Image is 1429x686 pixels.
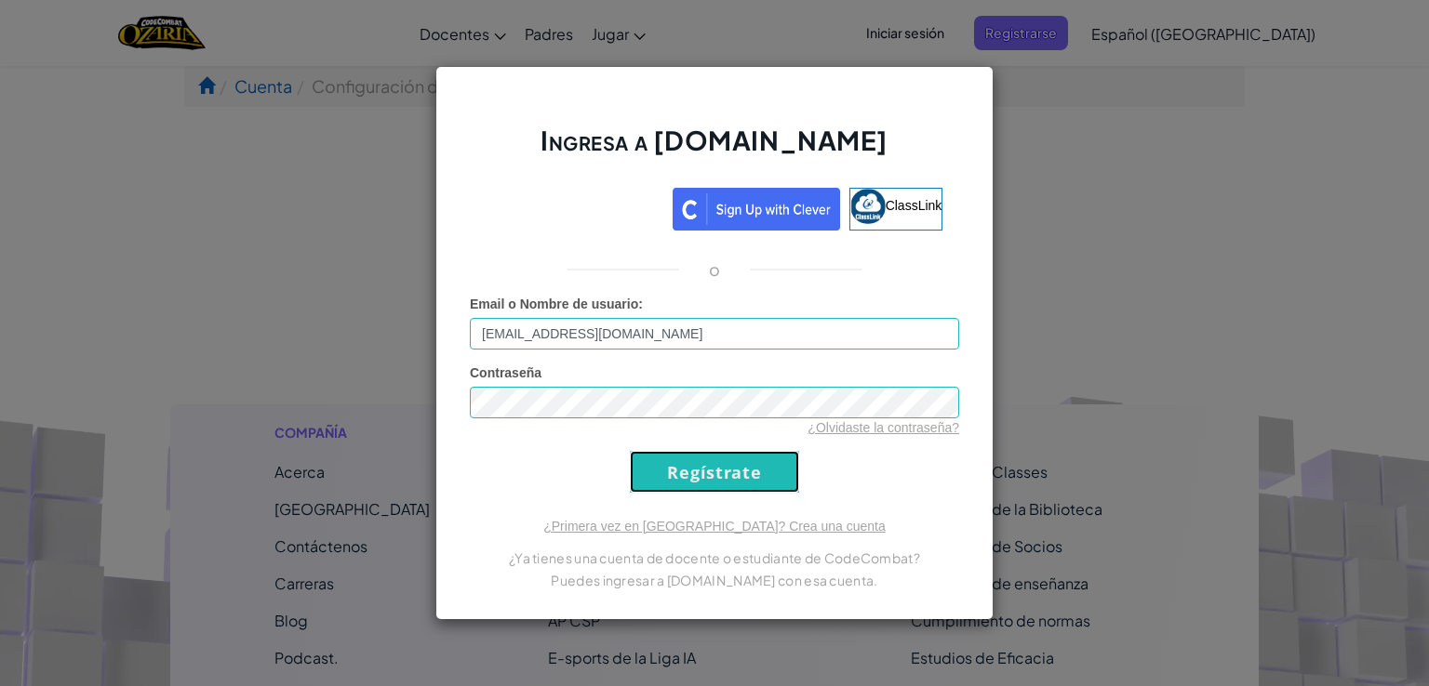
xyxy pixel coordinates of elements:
[470,547,959,569] p: ¿Ya tienes una cuenta de docente o estudiante de CodeCombat?
[630,451,799,493] input: Regístrate
[470,123,959,177] h2: Ingresa a [DOMAIN_NAME]
[477,186,673,227] iframe: Botón de Acceder con Google
[709,258,720,281] p: o
[470,297,638,311] span: Email o Nombre de usuario
[850,189,886,224] img: classlink-logo-small.png
[808,420,959,435] a: ¿Olvidaste la contraseña?
[886,198,942,213] span: ClassLink
[543,519,886,534] a: ¿Primera vez en [GEOGRAPHIC_DATA]? Crea una cuenta
[470,365,541,380] span: Contraseña
[470,295,643,313] label: :
[470,569,959,591] p: Puedes ingresar a [DOMAIN_NAME] con esa cuenta.
[673,188,840,231] img: clever_sso_button@2x.png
